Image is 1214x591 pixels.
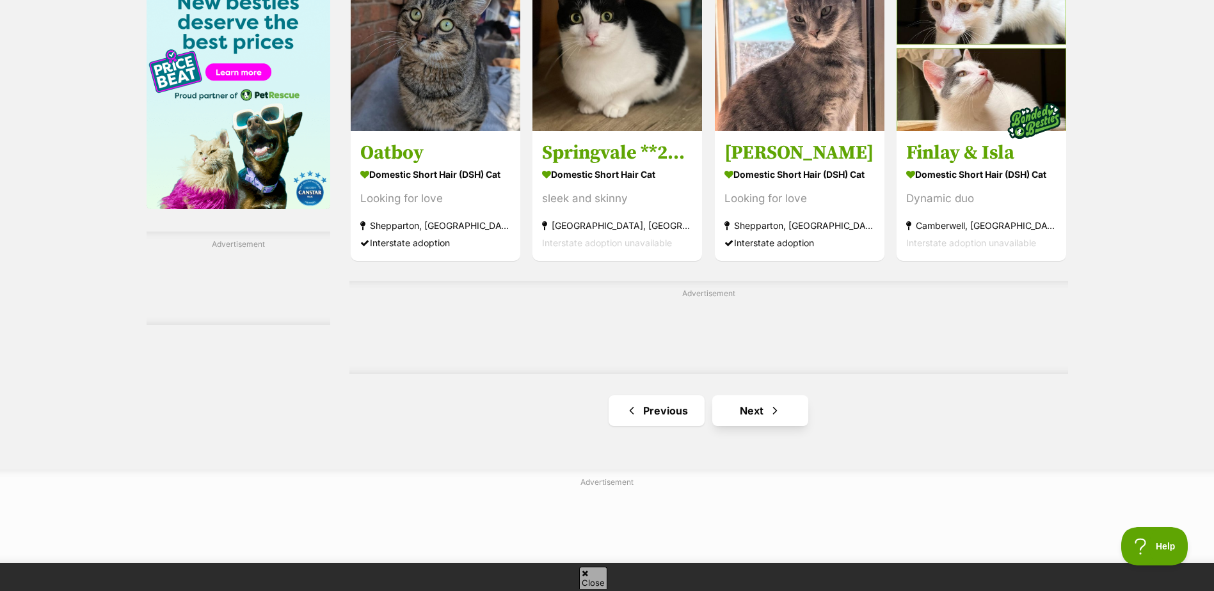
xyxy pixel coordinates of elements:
[724,140,875,164] h3: [PERSON_NAME]
[897,130,1066,260] a: Finlay & Isla Domestic Short Hair (DSH) Cat Dynamic duo Camberwell, [GEOGRAPHIC_DATA] Interstate ...
[542,140,692,164] h3: Springvale **2nd Chance Cat Rescue**
[906,189,1057,207] div: Dynamic duo
[1003,88,1067,152] img: bonded besties
[609,395,705,426] a: Previous page
[532,130,702,260] a: Springvale **2nd Chance Cat Rescue** Domestic Short Hair Cat sleek and skinny [GEOGRAPHIC_DATA], ...
[360,140,511,164] h3: Oatboy
[906,216,1057,233] strong: Camberwell, [GEOGRAPHIC_DATA]
[1121,527,1188,565] iframe: Help Scout Beacon - Open
[542,216,692,233] strong: [GEOGRAPHIC_DATA], [GEOGRAPHIC_DATA]
[147,232,331,325] div: Advertisement
[579,567,607,589] span: Close
[542,189,692,207] div: sleek and skinny
[712,395,808,426] a: Next page
[906,164,1057,183] strong: Domestic Short Hair (DSH) Cat
[351,130,520,260] a: Oatboy Domestic Short Hair (DSH) Cat Looking for love Shepparton, [GEOGRAPHIC_DATA] Interstate ad...
[542,164,692,183] strong: Domestic Short Hair Cat
[349,395,1067,426] nav: Pagination
[724,189,875,207] div: Looking for love
[724,216,875,233] strong: Shepparton, [GEOGRAPHIC_DATA]
[906,140,1057,164] h3: Finlay & Isla
[360,164,511,183] strong: Domestic Short Hair (DSH) Cat
[724,164,875,183] strong: Domestic Short Hair (DSH) Cat
[360,189,511,207] div: Looking for love
[360,216,511,233] strong: Shepparton, [GEOGRAPHIC_DATA]
[349,281,1067,374] div: Advertisement
[542,237,672,248] span: Interstate adoption unavailable
[360,233,511,251] div: Interstate adoption
[715,130,884,260] a: [PERSON_NAME] Domestic Short Hair (DSH) Cat Looking for love Shepparton, [GEOGRAPHIC_DATA] Inters...
[724,233,875,251] div: Interstate adoption
[906,237,1036,248] span: Interstate adoption unavailable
